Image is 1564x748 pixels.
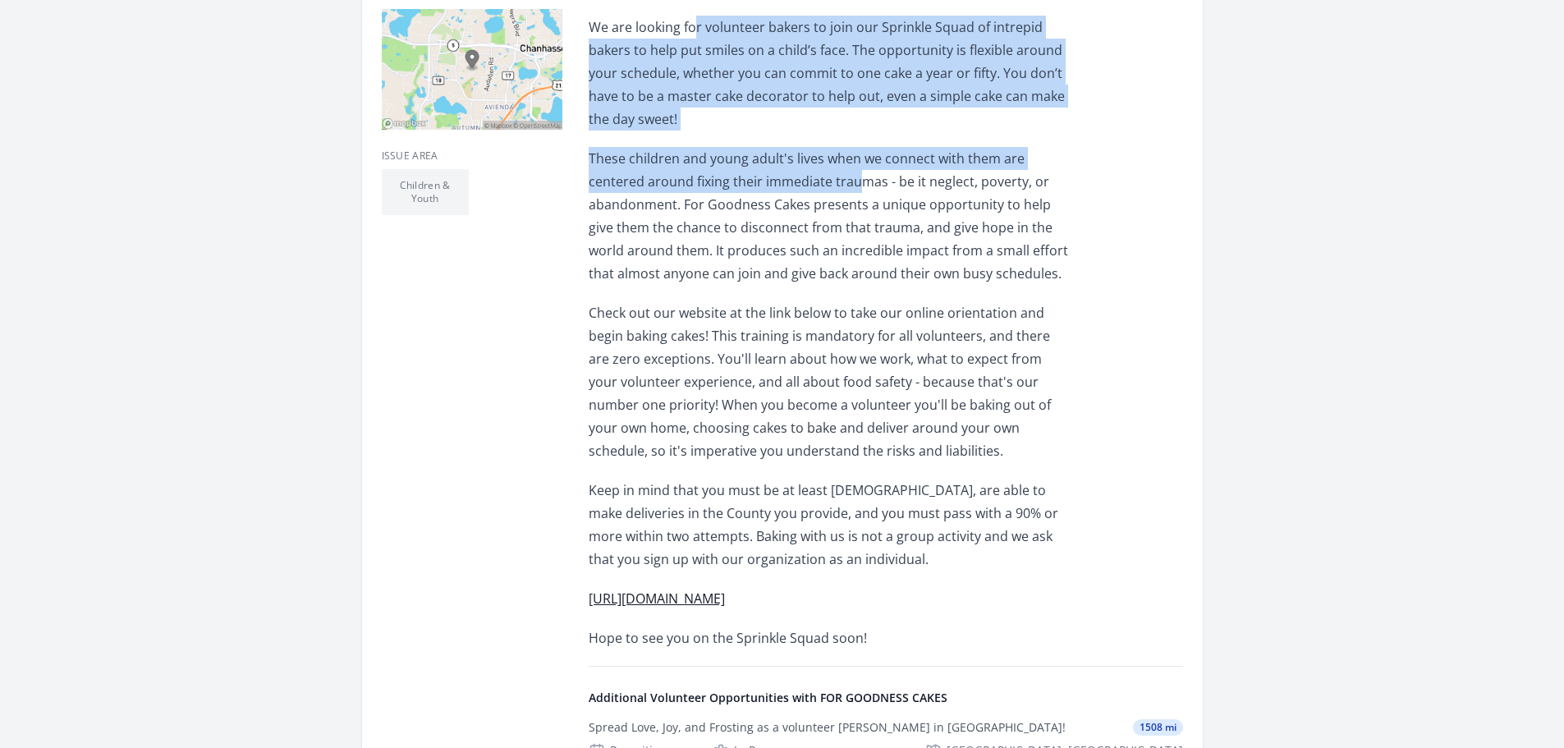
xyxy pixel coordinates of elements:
span: 1508 mi [1133,719,1183,736]
p: We are looking for volunteer bakers to join our Sprinkle Squad of intrepid bakers to help put smi... [589,16,1069,131]
p: Check out our website at the link below to take our online orientation and begin baking cakes! Th... [589,301,1069,462]
li: Children & Youth [382,169,469,215]
p: Hope to see you on the Sprinkle Squad soon! [589,626,1069,649]
p: Keep in mind that you must be at least [DEMOGRAPHIC_DATA], are able to make deliveries in the Cou... [589,479,1069,571]
p: These children and young adult's lives when we connect with them are centered around fixing their... [589,147,1069,285]
div: Spread Love, Joy, and Frosting as a volunteer [PERSON_NAME] in [GEOGRAPHIC_DATA]! [589,719,1066,736]
a: [URL][DOMAIN_NAME] [589,590,725,608]
img: Map [382,9,562,130]
h3: Issue area [382,149,562,163]
h4: Additional Volunteer Opportunities with FOR GOODNESS CAKES [589,690,1183,706]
